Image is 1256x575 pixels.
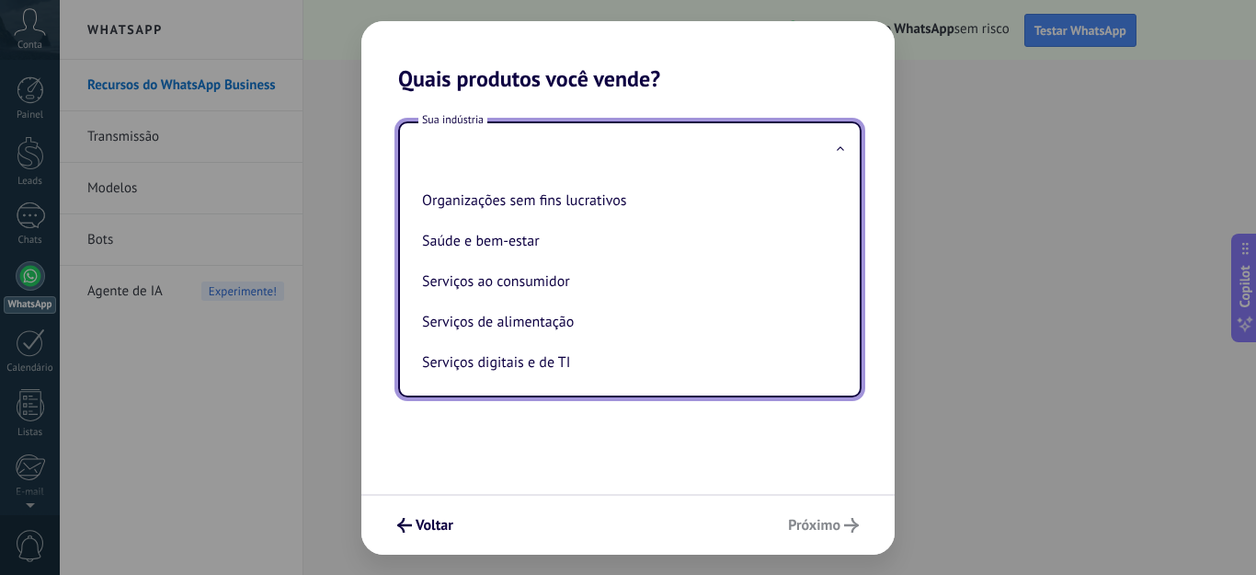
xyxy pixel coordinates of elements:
li: Serviços jurídicos e consultoria [415,383,838,423]
h2: Quais produtos você vende? [361,21,895,92]
li: Serviços digitais e de TI [415,342,838,383]
li: Serviços de alimentação [415,302,838,342]
li: Saúde e bem-estar [415,221,838,261]
button: Voltar [389,510,462,541]
span: Sua indústria [418,112,487,128]
span: Voltar [416,519,453,532]
li: Serviços ao consumidor [415,261,838,302]
li: Organizações sem fins lucrativos [415,180,838,221]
